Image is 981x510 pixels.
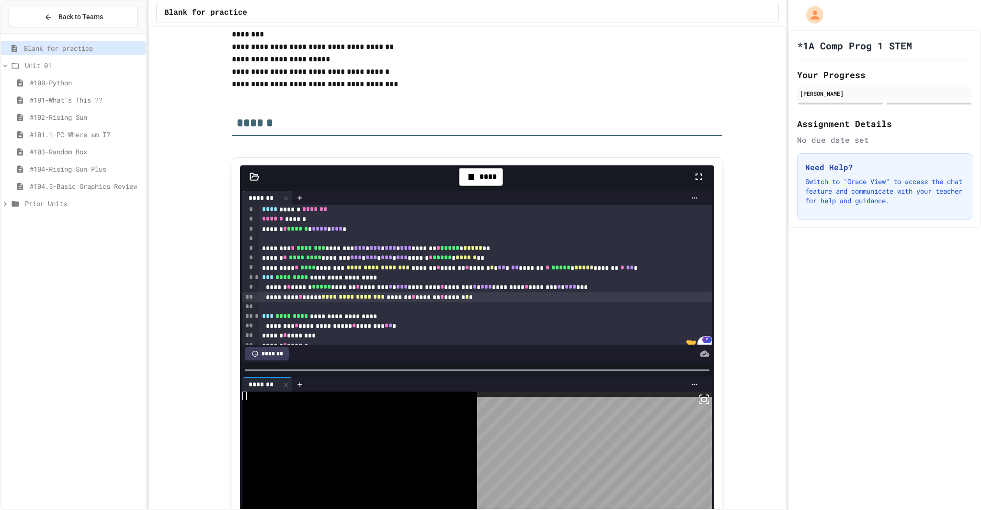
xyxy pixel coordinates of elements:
p: Switch to "Grade View" to access the chat feature and communicate with your teacher for help and ... [805,177,964,206]
span: Blank for practice [164,7,247,19]
span: #104-Rising Sun Plus [30,164,142,174]
span: Prior Units [25,198,142,209]
span: Unit 01 [25,60,142,70]
h2: Assignment Details [797,117,972,130]
div: [PERSON_NAME] [800,89,970,98]
span: #101-What's This ?? [30,95,142,105]
div: To enrich screen reader interactions, please activate Accessibility in Grammarly extension settings [259,203,712,352]
span: #100-Python [30,78,142,88]
div: My Account [796,4,826,26]
div: No due date set [797,134,972,146]
h2: Your Progress [797,68,972,81]
span: #103-Random Box [30,147,142,157]
span: #104.5-Basic Graphics Review [30,181,142,191]
span: #102-Rising Sun [30,112,142,122]
button: Back to Teams [9,7,138,27]
span: #101.1-PC-Where am I? [30,129,142,139]
h1: *1A Comp Prog 1 STEM [797,39,912,52]
span: Back to Teams [58,12,103,22]
span: Blank for practice [24,43,142,53]
h3: Need Help? [805,162,964,173]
